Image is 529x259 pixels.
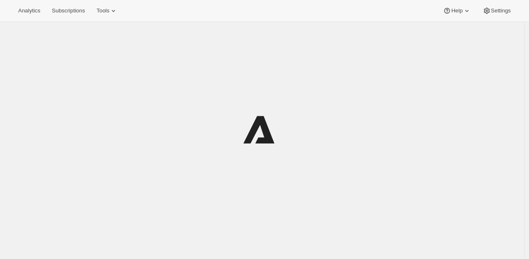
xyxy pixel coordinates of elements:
button: Settings [478,5,516,17]
span: Subscriptions [52,7,85,14]
span: Settings [491,7,511,14]
span: Analytics [18,7,40,14]
button: Analytics [13,5,45,17]
button: Subscriptions [47,5,90,17]
button: Help [438,5,476,17]
button: Tools [91,5,123,17]
span: Help [451,7,462,14]
span: Tools [96,7,109,14]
